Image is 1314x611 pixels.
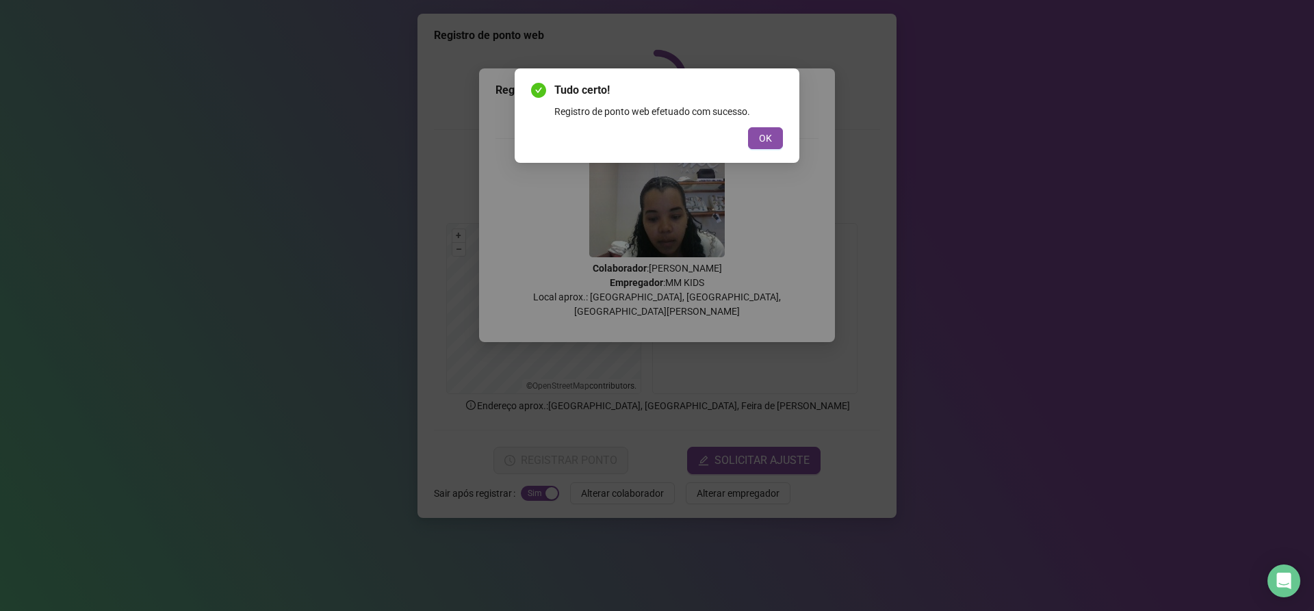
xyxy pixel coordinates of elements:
span: OK [759,131,772,146]
div: Registro de ponto web efetuado com sucesso. [554,104,783,119]
div: Open Intercom Messenger [1267,564,1300,597]
button: OK [748,127,783,149]
span: Tudo certo! [554,82,783,99]
span: check-circle [531,83,546,98]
